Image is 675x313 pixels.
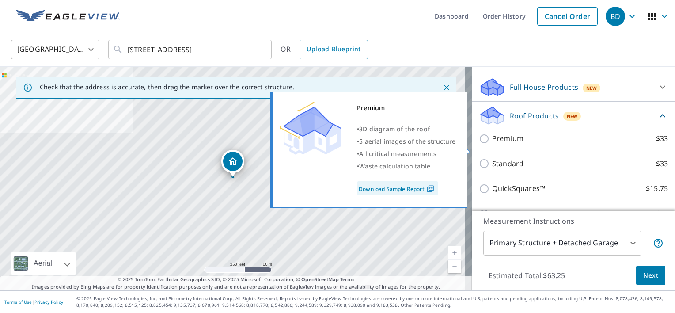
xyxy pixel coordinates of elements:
img: Pdf Icon [425,185,436,193]
div: Premium [357,102,456,114]
button: Close [441,82,452,93]
span: © 2025 TomTom, Earthstar Geographics SIO, © 2025 Microsoft Corporation, © [118,276,355,283]
div: [GEOGRAPHIC_DATA] [11,37,99,62]
div: OR [281,40,368,59]
a: Cancel Order [537,7,598,26]
div: • [357,160,456,172]
a: Terms of Use [4,299,32,305]
span: New [586,84,597,92]
div: • [357,148,456,160]
p: $33 [656,158,668,169]
p: Roof Products [510,111,559,121]
p: $15.75 [646,183,668,194]
span: 3D diagram of the roof [359,125,430,133]
p: Standard [492,158,523,169]
a: Current Level 17, Zoom In [448,246,461,260]
p: © 2025 Eagle View Technologies, Inc. and Pictometry International Corp. All Rights Reserved. Repo... [76,295,671,309]
p: Measurement Instructions [483,216,664,226]
a: Download Sample Report [357,181,438,195]
p: $33 [656,133,668,144]
img: Premium [280,102,341,155]
div: • [357,123,456,135]
div: Primary Structure + Detached Garage [483,231,641,256]
p: $12 [656,208,668,219]
div: Full House ProductsNew [479,76,668,98]
p: | [4,299,63,305]
p: Full House Products [510,82,578,92]
input: Search by address or latitude-longitude [128,37,254,62]
span: Waste calculation table [359,162,430,170]
div: BD [606,7,625,26]
div: Aerial [31,252,55,275]
a: Current Level 17, Zoom Out [448,260,461,273]
img: EV Logo [16,10,120,23]
span: Next [643,270,658,281]
p: Gutter [492,208,515,219]
a: OpenStreetMap [301,276,338,282]
span: All critical measurements [359,149,436,158]
p: Estimated Total: $63.25 [482,266,572,285]
div: Aerial [11,252,76,275]
p: Premium [492,133,523,144]
div: • [357,135,456,148]
a: Upload Blueprint [300,40,368,59]
button: Next [636,266,665,286]
span: Upload Blueprint [307,44,360,55]
p: QuickSquares™ [492,183,545,194]
a: Privacy Policy [34,299,63,305]
span: Your report will include the primary structure and a detached garage if one exists. [653,238,664,248]
p: Check that the address is accurate, then drag the marker over the correct structure. [40,83,294,91]
span: New [567,113,578,120]
span: 5 aerial images of the structure [359,137,455,145]
div: Dropped pin, building 1, Residential property, 14250 Trace Ridge Rd Wayzata, MN 55391 [221,150,244,177]
a: Terms [340,276,355,282]
div: Roof ProductsNew [479,105,668,126]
